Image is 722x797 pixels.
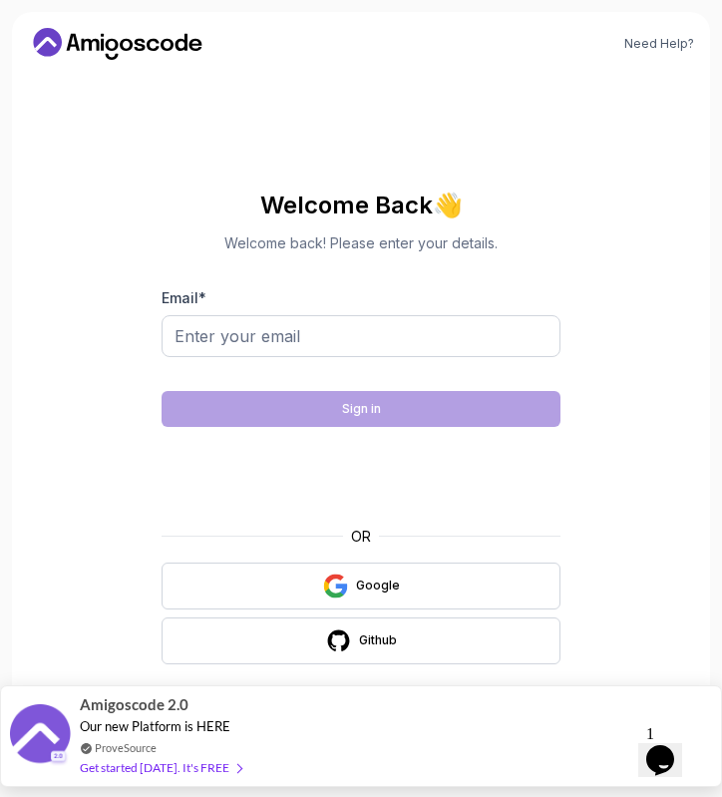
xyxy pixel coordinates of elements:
[162,190,560,221] h2: Welcome Back
[95,739,157,756] a: ProveSource
[210,439,512,515] iframe: Widget containing checkbox for hCaptcha security challenge
[162,563,560,609] button: Google
[80,756,241,779] div: Get started [DATE]. It's FREE
[351,527,371,547] p: OR
[638,717,702,777] iframe: chat widget
[433,190,463,221] span: 👋
[10,704,70,769] img: provesource social proof notification image
[356,578,400,594] div: Google
[28,28,207,60] a: Home link
[342,401,381,417] div: Sign in
[162,391,560,427] button: Sign in
[624,36,694,52] a: Need Help?
[80,693,188,716] span: Amigoscode 2.0
[162,617,560,664] button: Github
[80,718,230,734] span: Our new Platform is HERE
[162,289,206,306] label: Email *
[162,315,560,357] input: Enter your email
[162,233,560,253] p: Welcome back! Please enter your details.
[359,632,397,648] div: Github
